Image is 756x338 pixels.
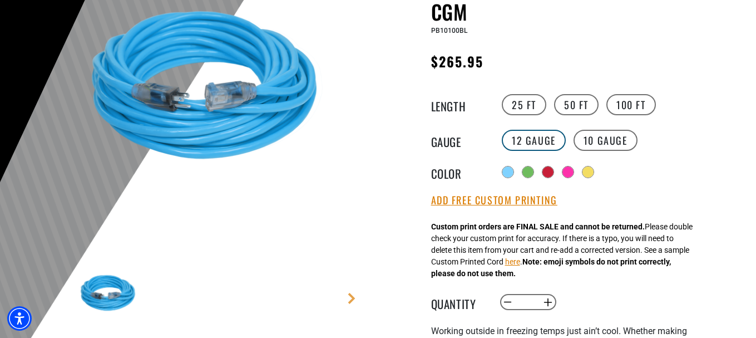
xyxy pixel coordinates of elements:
[431,165,487,179] legend: Color
[431,97,487,112] legend: Length
[554,94,599,115] label: 50 FT
[574,130,638,151] label: 10 Gauge
[431,133,487,148] legend: Gauge
[346,293,357,304] a: Next
[431,221,693,280] div: Please double check your custom print for accuracy. If there is a typo, you will need to delete t...
[431,51,484,71] span: $265.95
[606,94,656,115] label: 100 FT
[431,295,487,310] label: Quantity
[502,94,546,115] label: 25 FT
[431,222,645,231] strong: Custom print orders are FINAL SALE and cannot be returned.
[505,256,520,268] button: here
[431,27,467,35] span: PB10100BL
[7,306,32,331] div: Accessibility Menu
[431,194,557,207] button: Add Free Custom Printing
[502,130,566,151] label: 12 Gauge
[431,257,671,278] strong: Note: emoji symbols do not print correctly, please do not use them.
[77,262,142,326] img: Light Blue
